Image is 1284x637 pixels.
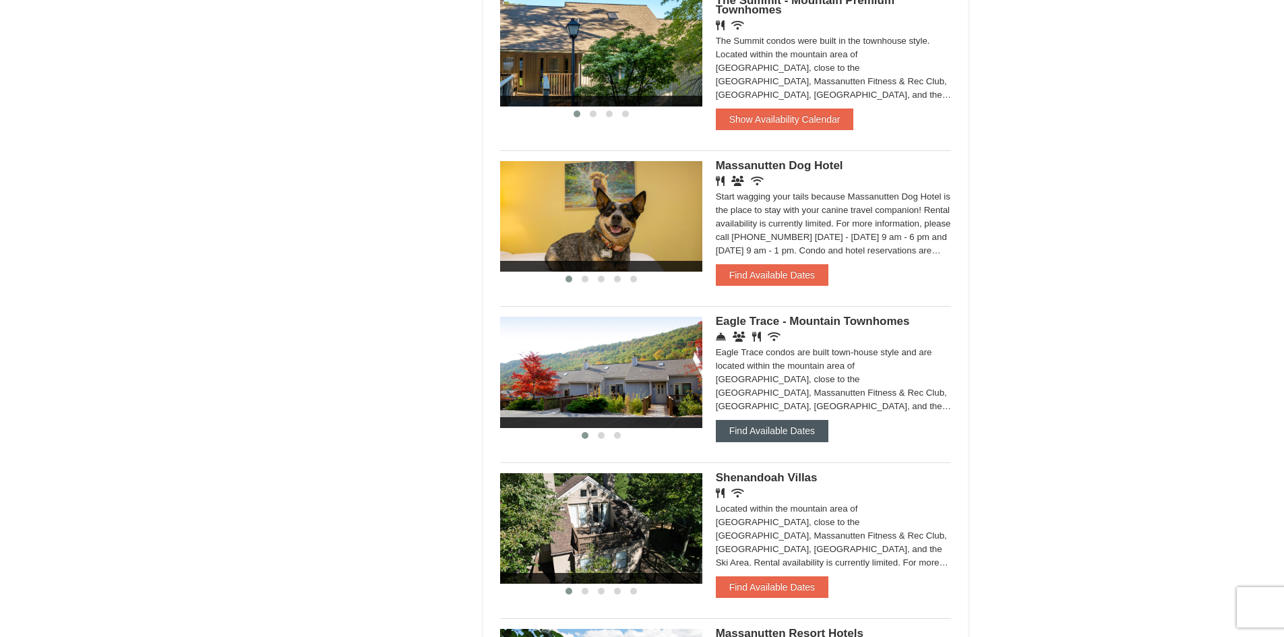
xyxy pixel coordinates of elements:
span: Massanutten Dog Hotel [716,159,843,172]
i: Wireless Internet (free) [768,332,781,342]
i: Wireless Internet (free) [751,176,764,186]
i: Wireless Internet (free) [731,488,744,498]
button: Find Available Dates [716,264,828,286]
div: Eagle Trace condos are built town-house style and are located within the mountain area of [GEOGRA... [716,346,952,413]
i: Banquet Facilities [731,176,744,186]
i: Concierge Desk [716,332,726,342]
button: Find Available Dates [716,420,828,442]
div: The Summit condos were built in the townhouse style. Located within the mountain area of [GEOGRAP... [716,34,952,102]
button: Show Availability Calendar [716,109,854,130]
span: Eagle Trace - Mountain Townhomes [716,315,910,328]
div: Located within the mountain area of [GEOGRAPHIC_DATA], close to the [GEOGRAPHIC_DATA], Massanutte... [716,502,952,570]
div: Start wagging your tails because Massanutten Dog Hotel is the place to stay with your canine trav... [716,190,952,257]
i: Restaurant [716,176,725,186]
button: Find Available Dates [716,576,828,598]
i: Conference Facilities [733,332,745,342]
span: Shenandoah Villas [716,471,818,484]
i: Restaurant [716,20,725,30]
i: Restaurant [716,488,725,498]
i: Restaurant [752,332,761,342]
i: Wireless Internet (free) [731,20,744,30]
